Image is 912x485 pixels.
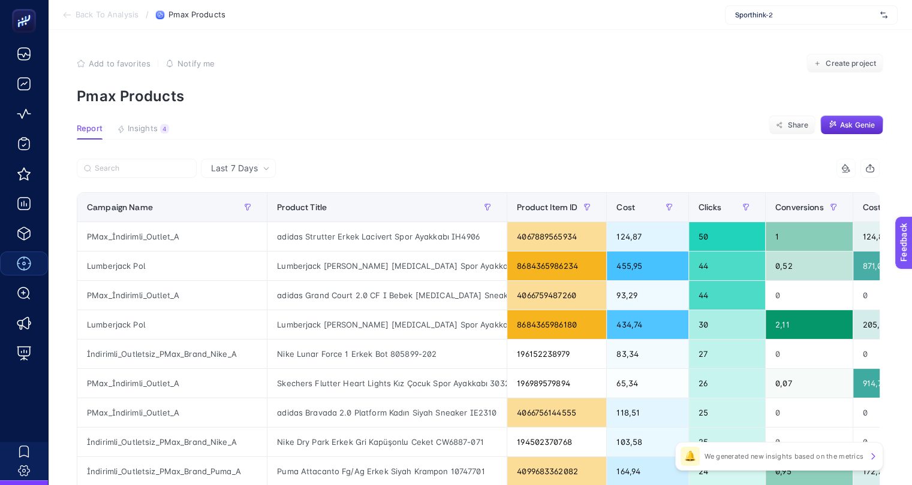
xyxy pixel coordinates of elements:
div: Nike Dry Park Erkek Gri Kapüşonlu Ceket CW6887-071 [267,428,507,456]
button: Create project [806,54,883,73]
button: Notify me [165,59,215,68]
div: 0 [766,428,853,456]
div: 27 [689,339,765,368]
button: Ask Genie [820,116,883,135]
div: PMax_İndirimli_Outlet_A [77,398,267,427]
div: 2,11 [766,310,853,339]
div: 93,29 [607,281,688,310]
div: 0 [766,339,853,368]
div: Lumberjack Pol [77,310,267,339]
span: Last 7 Days [211,162,258,174]
span: Create project [826,59,876,68]
div: 455,95 [607,251,688,280]
span: Notify me [177,59,215,68]
div: 4066759487260 [507,281,606,310]
span: Report [77,124,103,134]
span: Pmax Products [168,10,225,20]
div: PMax_İndirimli_Outlet_A [77,369,267,398]
div: 0,07 [766,369,853,398]
img: svg%3e [880,9,887,21]
input: Search [95,164,189,173]
span: Ask Genie [840,120,875,130]
span: Add to favorites [89,59,151,68]
span: Share [787,120,808,130]
div: Nike Lunar Force 1 Erkek Bot 805899-202 [267,339,507,368]
span: Sporthink-2 [735,10,875,20]
span: Feedback [7,4,46,13]
div: adidas Grand Court 2.0 CF I Bebek [MEDICAL_DATA] Sneaker ID5265 [267,281,507,310]
div: 0 [766,398,853,427]
div: PMax_İndirimli_Outlet_A [77,281,267,310]
span: Clicks [699,202,722,212]
p: Pmax Products [77,87,883,105]
div: 196152238979 [507,339,606,368]
div: 25 [689,428,765,456]
div: 196989579894 [507,369,606,398]
span: Conversions [775,202,824,212]
div: İndirimli_Outletsiz_PMax_Brand_Nike_A [77,428,267,456]
div: adidas Bravada 2.0 Platform Kadın Siyah Sneaker IE2310 [267,398,507,427]
div: 4 [160,124,169,134]
div: 🔔 [681,447,700,466]
p: We generated new insights based on the metrics [705,451,863,461]
div: 65,34 [607,369,688,398]
div: 4066756144555 [507,398,606,427]
div: 50 [689,222,765,251]
div: 118,51 [607,398,688,427]
div: 83,34 [607,339,688,368]
span: Campaign Name [87,202,153,212]
div: İndirimli_Outletsiz_PMax_Brand_Nike_A [77,339,267,368]
div: Skechers Flutter Heart Lights Kız Çocuk Spor Ayakkabı 303253L-BKPK [267,369,507,398]
span: Product Title [277,202,327,212]
div: 25 [689,398,765,427]
div: Lumberjack [PERSON_NAME] [MEDICAL_DATA] Spor Ayakkabı 101932436 [267,310,507,339]
button: Add to favorites [77,59,151,68]
span: Back To Analysis [76,10,139,20]
div: adidas Strutter Erkek Lacivert Spor Ayakkabı IH4906 [267,222,507,251]
div: 1 [766,222,853,251]
div: 434,74 [607,310,688,339]
div: 26 [689,369,765,398]
div: 194502370768 [507,428,606,456]
span: Insights [128,124,158,134]
div: 8684365986180 [507,310,606,339]
div: 44 [689,281,765,310]
span: Cost [616,202,635,212]
div: 0,52 [766,251,853,280]
div: 124,87 [607,222,688,251]
span: / [146,10,149,19]
div: 103,58 [607,428,688,456]
div: 8684365986234 [507,251,606,280]
div: PMax_İndirimli_Outlet_A [77,222,267,251]
button: Share [769,116,815,135]
div: 4067889565934 [507,222,606,251]
div: 30 [689,310,765,339]
div: 44 [689,251,765,280]
div: Lumberjack [PERSON_NAME] [MEDICAL_DATA] Spor Ayakkabı 101932436 [267,251,507,280]
div: Lumberjack Pol [77,251,267,280]
span: Product Item ID [517,202,577,212]
div: 0 [766,281,853,310]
